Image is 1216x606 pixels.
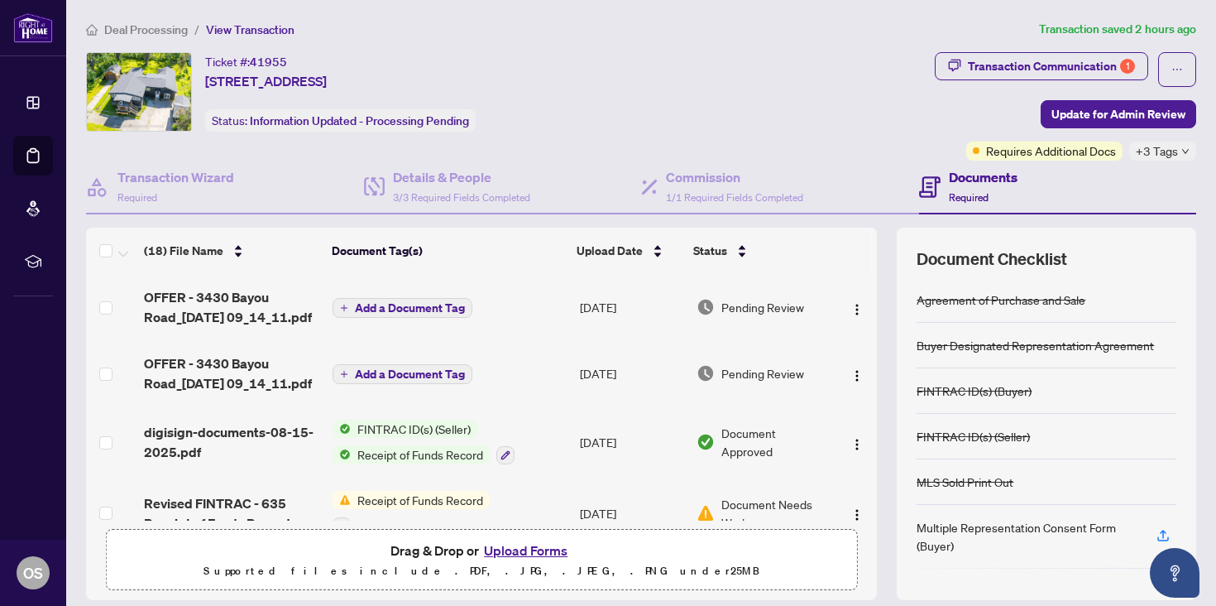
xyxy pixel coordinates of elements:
[13,12,53,43] img: logo
[393,191,530,204] span: 3/3 Required Fields Completed
[351,445,490,464] span: Receipt of Funds Record
[1150,548,1199,598] button: Open asap
[333,445,351,464] img: Status Icon
[333,298,472,318] button: Add a Document Tag
[86,24,98,36] span: home
[850,369,864,382] img: Logo
[117,191,157,204] span: Required
[205,71,327,91] span: [STREET_ADDRESS]
[1041,100,1196,128] button: Update for Admin Review
[479,540,572,561] button: Upload Forms
[117,561,846,581] p: Supported files include .PDF, .JPG, .JPEG, .PNG under 25 MB
[697,364,715,382] img: Document Status
[1120,59,1135,74] div: 1
[205,52,287,71] div: Ticket #:
[844,360,870,387] button: Logo
[844,500,870,527] button: Logo
[206,22,294,37] span: View Transaction
[917,382,1032,400] div: FINTRAC ID(s) (Buyer)
[850,303,864,316] img: Logo
[117,167,234,187] h4: Transaction Wizard
[325,228,570,274] th: Document Tag(s)
[333,491,490,536] button: Status IconReceipt of Funds Record
[697,298,715,316] img: Document Status
[137,228,325,274] th: (18) File Name
[144,422,319,462] span: digisign-documents-08-15-2025.pdf
[393,167,530,187] h4: Details & People
[949,191,989,204] span: Required
[351,420,477,438] span: FINTRAC ID(s) (Seller)
[850,438,864,451] img: Logo
[721,424,829,460] span: Document Approved
[666,167,803,187] h4: Commission
[721,364,804,382] span: Pending Review
[935,52,1148,80] button: Transaction Communication1
[917,427,1030,445] div: FINTRAC ID(s) (Seller)
[697,504,715,522] img: Document Status
[144,353,319,393] span: OFFER - 3430 Bayou Road_[DATE] 09_14_11.pdf
[693,242,727,260] span: Status
[340,304,348,312] span: plus
[333,297,472,319] button: Add a Document Tag
[250,55,287,70] span: 41955
[1051,101,1185,127] span: Update for Admin Review
[355,368,465,380] span: Add a Document Tag
[917,291,1085,309] div: Agreement of Purchase and Sale
[968,53,1135,79] div: Transaction Communication
[577,242,643,260] span: Upload Date
[144,493,319,533] span: Revised FINTRAC - 635 Receipt of Funds Record - PropTx-OREA_[DATE] 10_29_49.pdf
[917,248,1067,271] span: Document Checklist
[697,433,715,451] img: Document Status
[333,363,472,385] button: Add a Document Tag
[104,22,188,37] span: Deal Processing
[573,274,690,340] td: [DATE]
[721,495,829,531] span: Document Needs Work
[340,370,348,378] span: plus
[666,191,803,204] span: 1/1 Required Fields Completed
[333,420,515,464] button: Status IconFINTRAC ID(s) (Seller)Status IconReceipt of Funds Record
[333,364,472,384] button: Add a Document Tag
[687,228,831,274] th: Status
[721,298,804,316] span: Pending Review
[850,508,864,522] img: Logo
[917,336,1154,354] div: Buyer Designated Representation Agreement
[986,142,1116,160] span: Requires Additional Docs
[333,420,351,438] img: Status Icon
[844,429,870,455] button: Logo
[1171,64,1183,75] span: ellipsis
[194,20,199,39] li: /
[355,302,465,314] span: Add a Document Tag
[205,109,476,132] div: Status:
[1039,20,1196,39] article: Transaction saved 2 hours ago
[573,478,690,549] td: [DATE]
[23,561,43,584] span: OS
[570,228,686,274] th: Upload Date
[144,242,223,260] span: (18) File Name
[144,287,319,327] span: OFFER - 3430 Bayou Road_[DATE] 09_14_11.pdf
[917,518,1137,555] div: Multiple Representation Consent Form (Buyer)
[844,294,870,320] button: Logo
[250,113,469,128] span: Information Updated - Processing Pending
[917,473,1013,491] div: MLS Sold Print Out
[87,53,191,131] img: IMG-S12247515_1.jpg
[390,540,572,561] span: Drag & Drop or
[1136,142,1178,161] span: +3 Tags
[573,406,690,478] td: [DATE]
[351,491,490,509] span: Receipt of Funds Record
[949,167,1017,187] h4: Documents
[107,530,856,591] span: Drag & Drop orUpload FormsSupported files include .PDF, .JPG, .JPEG, .PNG under25MB
[1181,147,1190,156] span: down
[333,491,351,509] img: Status Icon
[573,340,690,406] td: [DATE]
